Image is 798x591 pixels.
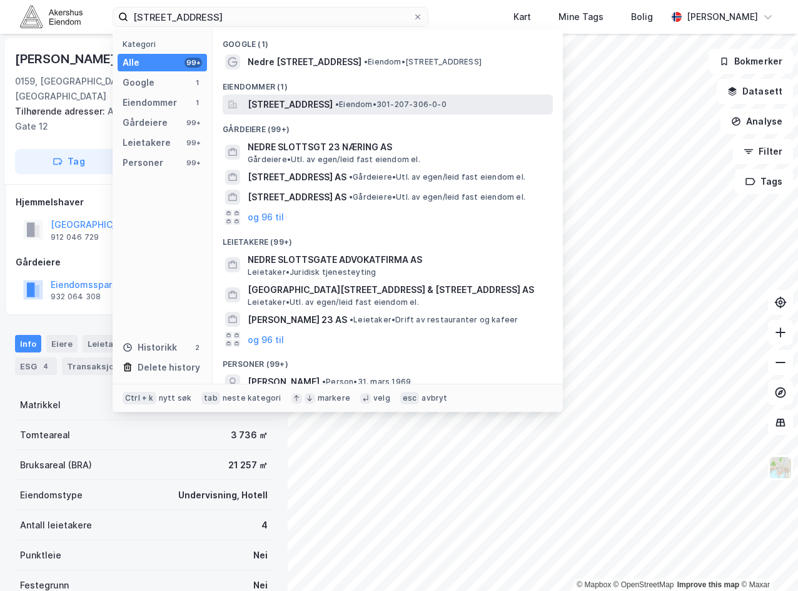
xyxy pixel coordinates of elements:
div: 4 [39,360,52,373]
span: • [335,100,339,109]
div: esc [400,392,420,404]
button: Datasett [717,79,793,104]
div: Punktleie [20,548,61,563]
div: 1 [192,78,202,88]
span: Eiendom • [STREET_ADDRESS] [364,57,482,67]
div: Eiendommer (1) [213,72,563,95]
button: Bokmerker [709,49,793,74]
span: Gårdeiere • Utl. av egen/leid fast eiendom el. [349,192,525,202]
div: Ctrl + k [123,392,156,404]
div: Leietakere [123,135,171,150]
div: Tomteareal [20,428,70,443]
div: velg [373,393,390,403]
div: Historikk [123,340,177,355]
span: Eiendom • 301-207-306-0-0 [335,100,447,110]
button: Tags [735,169,793,194]
div: Matrikkel [20,398,61,413]
button: og 96 til [248,210,284,225]
div: ESG [15,357,57,375]
div: Transaksjoner [62,357,148,375]
div: Google [123,75,154,90]
button: Tag [15,149,123,174]
span: Leietaker • Utl. av egen/leid fast eiendom el. [248,297,419,307]
span: [STREET_ADDRESS] AS [248,190,346,205]
div: Hjemmelshaver [16,195,272,210]
div: neste kategori [223,393,281,403]
div: Kontrollprogram for chat [735,531,798,591]
div: Gårdeiere [123,115,168,130]
span: • [350,315,353,324]
div: Antall leietakere [20,518,92,533]
div: Gårdeiere (99+) [213,115,563,137]
div: 932 064 308 [51,292,101,302]
div: Mine Tags [558,9,604,24]
div: markere [318,393,350,403]
div: Delete history [138,360,200,375]
div: Leietakere (99+) [213,227,563,250]
div: Google (1) [213,29,563,52]
div: 99+ [184,58,202,68]
div: Eiere [46,335,78,352]
div: [PERSON_NAME] Gate 31 [15,49,167,69]
div: 2 [192,342,202,352]
a: Mapbox [577,580,611,589]
div: 1 [192,98,202,108]
div: Alle [123,55,139,70]
span: NEDRE SLOTTSGATE ADVOKATFIRMA AS [248,252,548,267]
a: OpenStreetMap [614,580,674,589]
div: Personer [123,155,163,170]
span: [PERSON_NAME] [248,374,320,389]
div: Leietakere [83,335,152,352]
span: NEDRE SLOTTSGT 23 NÆRING AS [248,140,548,155]
div: 3 736 ㎡ [231,428,268,443]
span: Tilhørende adresser: [15,106,108,116]
div: 21 257 ㎡ [228,458,268,473]
iframe: Chat Widget [735,531,798,591]
span: • [364,57,368,66]
div: avbryt [422,393,447,403]
span: Leietaker • Drift av restauranter og kafeer [350,315,518,325]
span: • [322,377,326,386]
button: og 96 til [248,332,284,347]
div: Eiendommer [123,95,177,110]
div: 99+ [184,138,202,148]
span: Nedre [STREET_ADDRESS] [248,54,361,69]
div: 0159, [GEOGRAPHIC_DATA], [GEOGRAPHIC_DATA] [15,74,173,104]
div: 4 [261,518,268,533]
div: Undervisning, Hotell [178,488,268,503]
div: 99+ [184,158,202,168]
span: Gårdeiere • Utl. av egen/leid fast eiendom el. [248,155,420,165]
div: Bolig [631,9,653,24]
button: Filter [733,139,793,164]
div: Info [15,335,41,352]
span: Gårdeiere • Utl. av egen/leid fast eiendom el. [349,172,525,182]
div: Gårdeiere [16,255,272,270]
button: Analyse [720,109,793,134]
img: akershus-eiendom-logo.9091f326c980b4bce74ccdd9f866810c.svg [20,6,83,28]
span: • [349,192,353,202]
div: Kategori [123,39,207,49]
div: 99+ [184,118,202,128]
div: Bruksareal (BRA) [20,458,92,473]
div: 912 046 729 [51,232,99,242]
span: [STREET_ADDRESS] AS [248,170,346,185]
img: Z [769,456,792,480]
div: Personer (99+) [213,349,563,372]
input: Søk på adresse, matrikkel, gårdeiere, leietakere eller personer [128,8,413,26]
span: [GEOGRAPHIC_DATA][STREET_ADDRESS] & [STREET_ADDRESS] AS [248,282,548,297]
div: [PERSON_NAME] [687,9,758,24]
div: nytt søk [159,393,192,403]
div: Arbeidergata 3, [PERSON_NAME]' Gate 12 [15,104,263,134]
span: [PERSON_NAME] 23 AS [248,312,347,327]
div: tab [201,392,220,404]
span: Person • 31. mars 1969 [322,377,411,387]
span: • [349,172,353,182]
div: Kart [513,9,531,24]
span: Leietaker • Juridisk tjenesteyting [248,267,376,277]
a: Improve this map [677,580,739,589]
span: [STREET_ADDRESS] [248,97,333,112]
div: Eiendomstype [20,488,83,503]
div: Nei [253,548,268,563]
